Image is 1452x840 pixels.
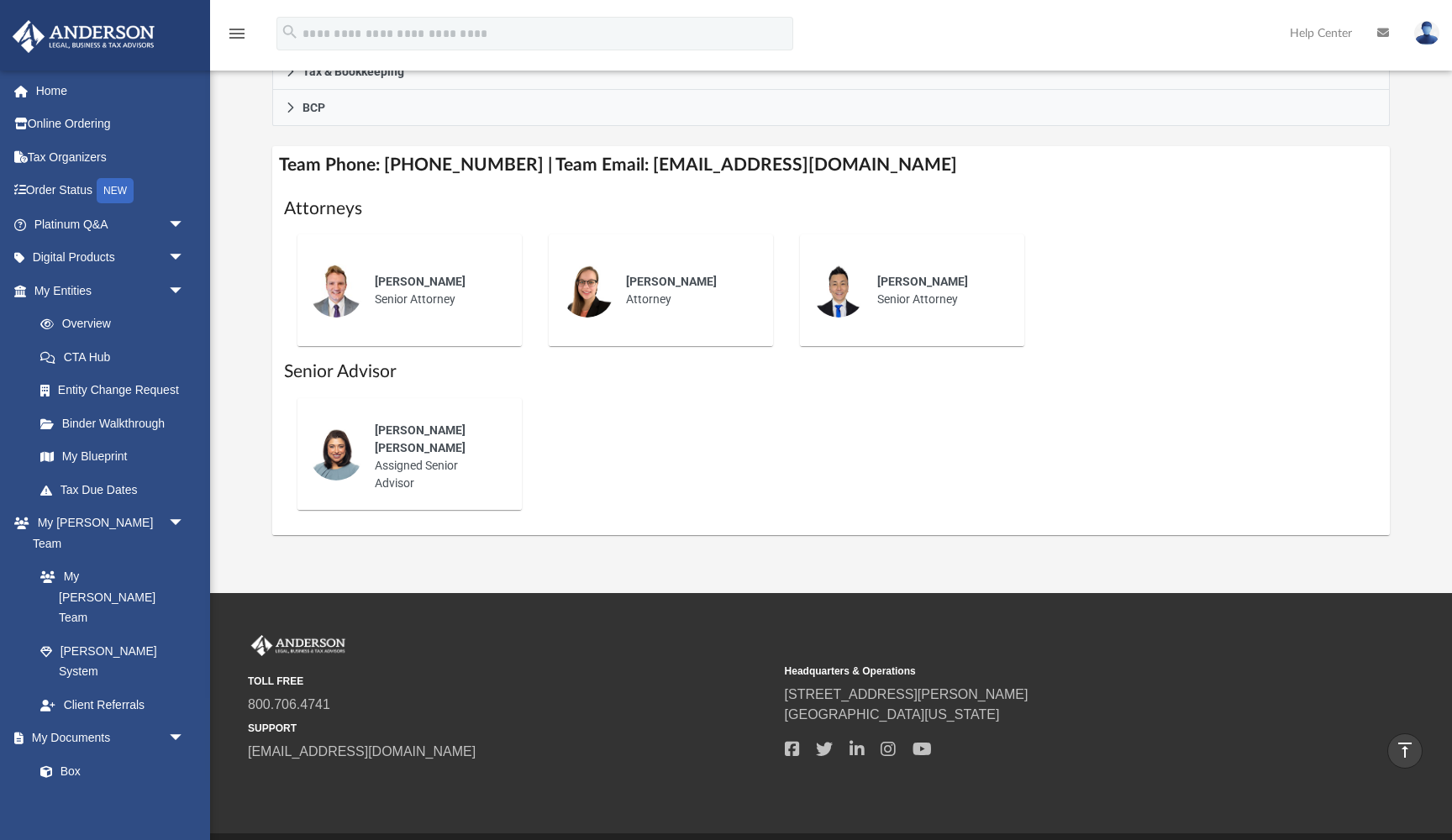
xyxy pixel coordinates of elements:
[227,24,247,44] i: menu
[1414,21,1439,45] img: User Pic
[168,241,202,276] span: arrow_drop_down
[24,440,202,474] a: My Blueprint
[785,707,1000,722] a: [GEOGRAPHIC_DATA][US_STATE]
[1395,740,1415,760] i: vertical_align_top
[248,721,773,736] small: SUPPORT
[168,207,202,242] span: arrow_drop_down
[272,146,1390,184] h4: Team Phone: [PHONE_NUMBER] | Team Email: [EMAIL_ADDRESS][DOMAIN_NAME]
[168,274,202,308] span: arrow_drop_down
[785,687,1028,701] a: [STREET_ADDRESS][PERSON_NAME]
[248,674,773,689] small: TOLL FREE
[97,178,134,203] div: NEW
[168,722,202,756] span: arrow_drop_down
[24,374,210,407] a: Entity Change Request
[1387,733,1423,769] a: vertical_align_top
[812,264,865,318] img: thumbnail
[12,74,210,108] a: Home
[24,307,210,341] a: Overview
[248,635,349,657] img: Anderson Advisors Platinum Portal
[12,507,202,560] a: My [PERSON_NAME] Teamarrow_drop_down
[24,473,210,507] a: Tax Due Dates
[284,197,1378,221] h1: Attorneys
[614,261,761,320] div: Attorney
[375,423,466,454] span: [PERSON_NAME] [PERSON_NAME]
[24,340,210,374] a: CTA Hub
[272,54,1390,90] a: Tax & Bookkeeping
[8,20,160,53] img: Anderson Advisors Platinum Portal
[363,410,510,504] div: Assigned Senior Advisor
[309,264,363,318] img: thumbnail
[626,275,717,288] span: [PERSON_NAME]
[877,275,968,288] span: [PERSON_NAME]
[12,722,202,755] a: My Documentsarrow_drop_down
[12,241,210,275] a: Digital Productsarrow_drop_down
[24,407,210,440] a: Binder Walkthrough
[272,90,1390,126] a: BCP
[168,507,202,541] span: arrow_drop_down
[12,174,210,208] a: Order StatusNEW
[12,108,210,141] a: Online Ordering
[248,697,330,711] a: 800.706.4741
[363,261,510,320] div: Senior Attorney
[12,140,210,174] a: Tax Organizers
[560,264,614,318] img: thumbnail
[865,261,1013,320] div: Senior Attorney
[281,23,299,41] i: search
[227,32,247,44] a: menu
[24,560,193,635] a: My [PERSON_NAME] Team
[309,427,363,480] img: thumbnail
[24,688,202,722] a: Client Referrals
[248,744,476,759] a: [EMAIL_ADDRESS][DOMAIN_NAME]
[284,360,1378,384] h1: Senior Advisor
[375,275,466,288] span: [PERSON_NAME]
[24,754,193,788] a: Box
[24,634,202,688] a: [PERSON_NAME] System
[302,66,404,77] span: Tax & Bookkeeping
[785,664,1310,679] small: Headquarters & Operations
[302,102,325,113] span: BCP
[12,274,210,307] a: My Entitiesarrow_drop_down
[12,207,210,241] a: Platinum Q&Aarrow_drop_down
